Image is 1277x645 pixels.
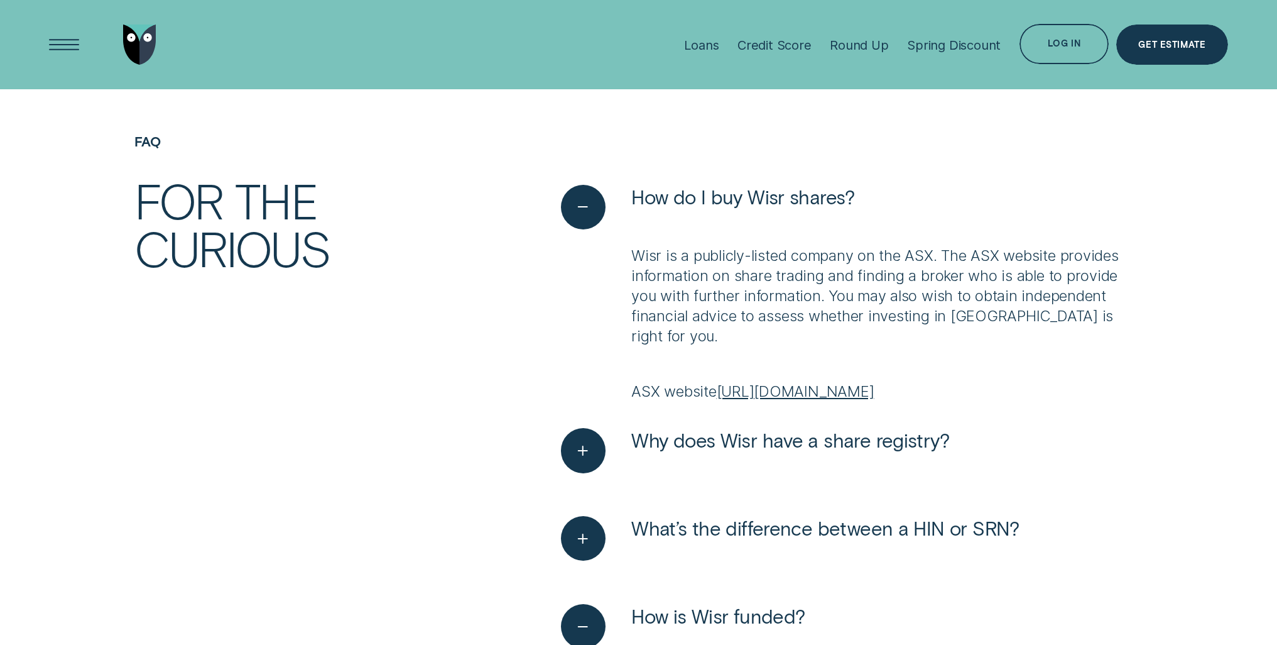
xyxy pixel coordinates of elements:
a: [URL][DOMAIN_NAME] [717,382,874,400]
img: Wisr [123,25,156,65]
div: Credit Score [737,37,812,53]
button: See more [561,516,1019,561]
p: Wisr is a publicly-listed company on the ASX. The ASX website provides information on share tradi... [631,246,1143,346]
span: How do I buy Wisr shares? [631,185,855,209]
h2: FOR THE CURIOUS [134,177,460,272]
div: Round Up [830,37,888,53]
span: How is Wisr funded? [631,604,805,629]
button: Open Menu [44,25,84,65]
div: Loans [684,37,719,53]
a: Get Estimate [1116,25,1228,65]
button: See less [561,185,855,229]
div: Spring Discount [907,37,1001,53]
button: Log in [1019,24,1109,64]
span: What’s the difference between a HIN or SRN? [631,516,1019,541]
p: ASX website [631,361,1143,402]
span: Why does Wisr have a share registry? [631,428,949,453]
h4: FAQ [134,134,460,150]
button: See more [561,428,949,473]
